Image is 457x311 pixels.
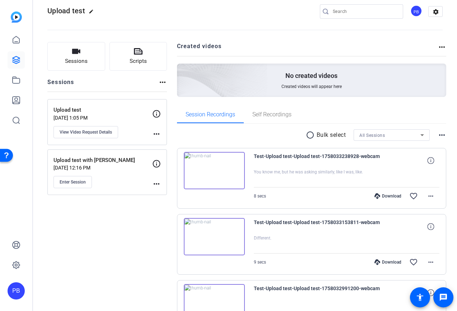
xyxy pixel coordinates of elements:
span: Test-Upload test-Upload test-1758033238928-webcam [254,152,387,169]
p: Bulk select [317,131,346,139]
mat-icon: settings [429,6,443,17]
input: Search [333,7,397,16]
mat-icon: more_horiz [152,130,161,138]
button: View Video Request Details [53,126,118,138]
div: Download [371,193,405,199]
mat-icon: more_horiz [438,131,446,139]
mat-icon: more_horiz [426,192,435,200]
mat-icon: message [439,293,448,302]
h2: Sessions [47,78,74,92]
div: PB [8,282,25,300]
mat-icon: more_horiz [152,180,161,188]
span: All Sessions [359,133,385,138]
button: Scripts [109,42,167,71]
img: blue-gradient.svg [11,11,22,23]
mat-icon: more_horiz [426,258,435,266]
ngx-avatar: Paul Barrie [410,5,423,18]
span: Scripts [130,57,147,65]
span: Self Recordings [252,112,292,117]
mat-icon: favorite_border [409,258,418,266]
mat-icon: more_horiz [438,43,446,51]
span: Enter Session [60,179,86,185]
p: Upload test with [PERSON_NAME] [53,156,152,164]
mat-icon: radio_button_unchecked [306,131,317,139]
div: Download [371,259,405,265]
span: Session Recordings [186,112,235,117]
mat-icon: more_horiz [158,78,167,87]
div: PB [410,5,422,17]
span: View Video Request Details [60,129,112,135]
span: Upload test [47,6,85,15]
mat-icon: favorite_border [409,192,418,200]
p: [DATE] 1:05 PM [53,115,152,121]
span: Test-Upload test-Upload test-1758032991200-webcam [254,284,387,301]
span: 9 secs [254,260,266,265]
mat-icon: accessibility [416,293,424,302]
h2: Created videos [177,42,438,56]
span: Created videos will appear here [281,84,342,89]
button: Sessions [47,42,105,71]
p: No created videos [285,71,337,80]
img: thumb-nail [184,152,245,189]
span: Test-Upload test-Upload test-1758033153811-webcam [254,218,387,235]
p: Upload test [53,106,152,114]
span: 8 secs [254,194,266,199]
button: Enter Session [53,176,92,188]
span: Sessions [65,57,88,65]
mat-icon: edit [89,9,97,18]
p: [DATE] 12:16 PM [53,165,152,171]
img: thumb-nail [184,218,245,255]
